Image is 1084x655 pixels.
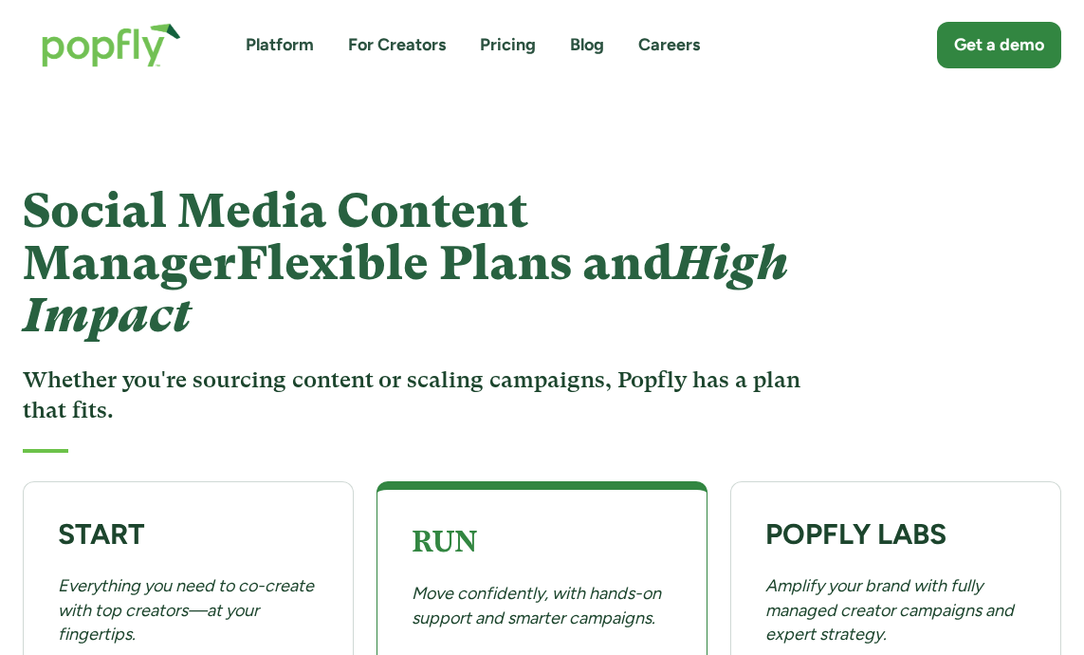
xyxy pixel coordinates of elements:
[23,235,788,343] span: Flexible Plans and
[480,33,536,57] a: Pricing
[765,516,946,552] strong: POPFLY LABS
[23,4,200,86] a: home
[638,33,700,57] a: Careers
[23,185,809,342] h1: Social Media Content Manager
[570,33,604,57] a: Blog
[23,365,809,426] h3: Whether you're sourcing content or scaling campaigns, Popfly has a plan that fits.
[348,33,446,57] a: For Creators
[23,235,788,343] em: High Impact
[246,33,314,57] a: Platform
[58,516,145,552] strong: START
[58,575,314,644] em: Everything you need to co-create with top creators—at your fingertips.
[412,583,661,627] em: Move confidently, with hands-on support and smarter campaigns.
[765,575,1014,644] em: Amplify your brand with fully managed creator campaigns and expert strategy.
[954,33,1044,57] div: Get a demo
[937,22,1061,68] a: Get a demo
[412,525,477,558] strong: RUN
